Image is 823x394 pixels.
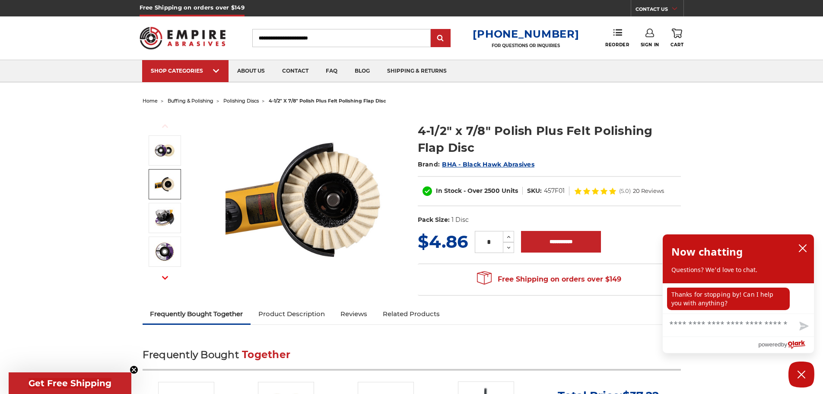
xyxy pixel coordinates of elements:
a: about us [229,60,273,82]
span: Brand: [418,160,440,168]
a: Powered by Olark [758,337,814,353]
img: felt flap disc for angle grinder [154,173,175,195]
a: [PHONE_NUMBER] [473,28,579,40]
span: Free Shipping on orders over $149 [477,271,621,288]
div: Get Free ShippingClose teaser [9,372,131,394]
a: Product Description [251,304,333,324]
a: faq [317,60,346,82]
a: Reviews [333,304,375,324]
span: Together [242,349,290,361]
button: Next [155,269,175,287]
a: Frequently Bought Together [143,304,251,324]
a: BHA - Black Hawk Abrasives [442,160,534,168]
span: 20 Reviews [633,188,664,194]
h2: Now chatting [671,243,743,260]
span: Reorder [605,42,629,48]
a: shipping & returns [378,60,455,82]
dt: SKU: [527,186,542,195]
button: Previous [155,117,175,135]
a: Related Products [375,304,448,324]
button: Close teaser [130,365,138,374]
span: powered [758,339,781,350]
p: Questions? We'd love to chat. [671,266,805,274]
img: buffing and polishing felt flap disc [154,140,175,161]
span: Get Free Shipping [29,378,111,388]
span: Sign In [641,42,659,48]
dt: Pack Size: [418,215,450,224]
a: Reorder [605,29,629,47]
span: (5.0) [619,188,631,194]
span: Units [502,187,518,195]
span: In Stock [436,187,462,195]
h1: 4-1/2" x 7/8" Polish Plus Felt Polishing Flap Disc [418,122,681,156]
img: BHA 4.5 inch polish plus flap disc [154,241,175,263]
img: angle grinder buffing flap disc [154,207,175,229]
span: by [781,339,787,350]
a: contact [273,60,317,82]
span: $4.86 [418,231,468,252]
span: - Over [464,187,483,195]
button: Send message [792,317,814,336]
a: blog [346,60,378,82]
div: chat [663,283,814,314]
div: olark chatbox [662,234,814,353]
img: Empire Abrasives [140,21,226,55]
p: Thanks for stopping by! Can I help you with anything? [667,288,790,310]
span: 2500 [484,187,500,195]
dd: 457F01 [544,186,565,195]
a: buffing & polishing [168,98,213,104]
dd: 1 Disc [451,215,469,224]
div: SHOP CATEGORIES [151,67,220,74]
p: FOR QUESTIONS OR INQUIRIES [473,43,579,48]
span: Frequently Bought [143,349,239,361]
a: polishing discs [223,98,259,104]
button: close chatbox [796,242,810,255]
a: Cart [670,29,683,48]
a: home [143,98,158,104]
button: Close Chatbox [788,362,814,388]
span: Cart [670,42,683,48]
a: CONTACT US [636,4,683,16]
img: buffing and polishing felt flap disc [216,113,389,286]
span: 4-1/2" x 7/8" polish plus felt polishing flap disc [269,98,386,104]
